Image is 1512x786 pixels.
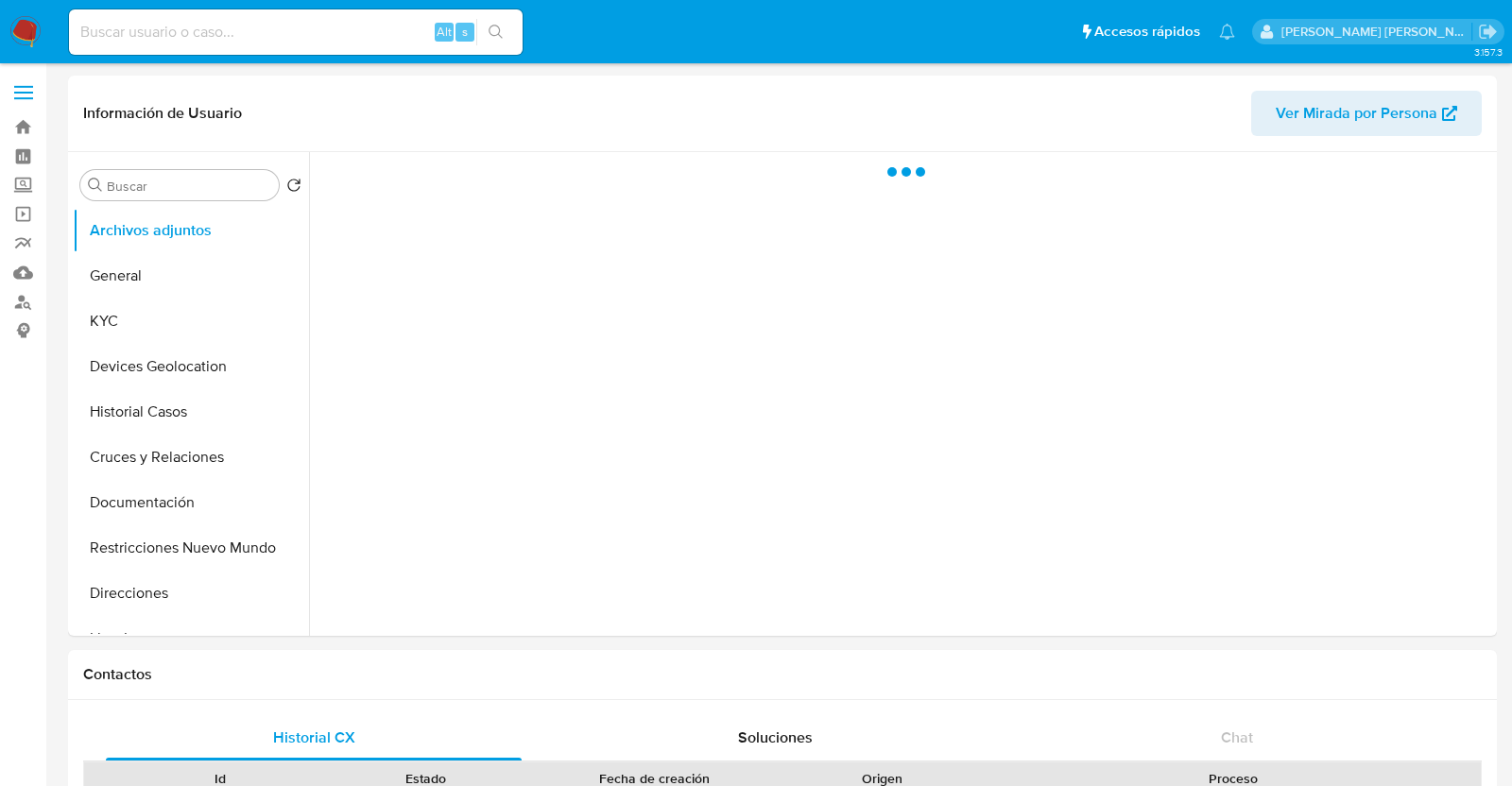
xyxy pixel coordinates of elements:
[462,23,468,41] span: s
[1251,91,1482,136] button: Ver Mirada por Persona
[273,726,355,748] span: Historial CX
[1478,22,1498,42] a: Salir
[83,665,1482,684] h1: Contactos
[73,480,309,525] button: Documentación
[73,435,309,480] button: Cruces y Relaciones
[73,344,309,389] button: Devices Geolocation
[73,299,309,344] button: KYC
[1276,91,1437,136] span: Ver Mirada por Persona
[73,616,309,661] button: Lista Interna
[286,178,301,198] button: Volver al orden por defecto
[73,525,309,571] button: Restricciones Nuevo Mundo
[88,178,103,193] button: Buscar
[1219,24,1235,40] a: Notificaciones
[476,19,515,45] button: search-icon
[107,178,271,195] input: Buscar
[73,208,309,253] button: Archivos adjuntos
[73,389,309,435] button: Historial Casos
[73,571,309,616] button: Direcciones
[1221,726,1253,748] span: Chat
[437,23,452,41] span: Alt
[83,104,242,123] h1: Información de Usuario
[73,253,309,299] button: General
[738,726,813,748] span: Soluciones
[1094,22,1200,42] span: Accesos rápidos
[1281,23,1472,41] p: baltazar.cabreradupeyron@mercadolibre.com.mx
[69,20,523,44] input: Buscar usuario o caso...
